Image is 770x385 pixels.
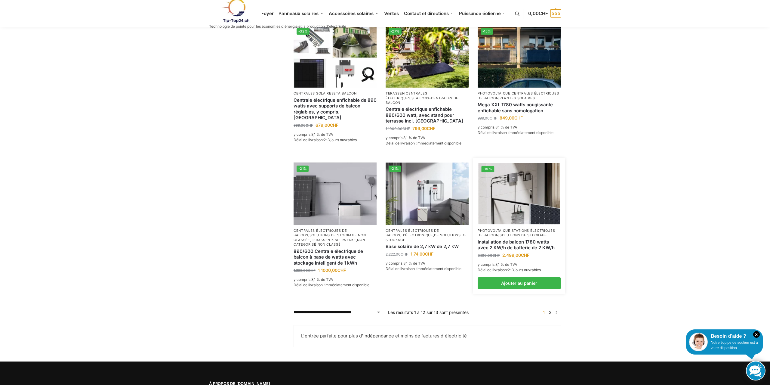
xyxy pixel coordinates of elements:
[478,116,497,120] bdi: 999,00
[500,115,523,120] bdi: 849,00
[479,163,560,224] a: -19 %Stockage de batteries à flux solaire pour les centrales électriques à balcon
[541,310,546,315] span: Page 1
[386,252,408,256] bdi: 2.222,00
[386,266,461,271] span: Délai de livraison :
[417,266,461,271] span: immédiatement disponible
[539,11,548,16] span: CHF
[294,25,377,88] a: -32%860 watts Complète avec porte-balcon
[689,333,708,351] img: Service à la clientèle
[294,238,365,247] a: Non catégorisé
[711,340,758,350] span: Notre équipe de soutien est à votre disposition
[388,309,469,315] p: Les résultats 1 à 12 sur 13 sont présentés
[294,138,357,142] span: Délai de livraison:
[386,135,469,141] p: y compris 8,1 % de TVA
[478,228,510,233] a: Photovoltaique
[500,233,547,237] a: Solutions de stockage
[386,244,469,250] a: Base solaire de 2,7 kW de 2,7 kW
[306,123,313,128] span: CHF
[401,252,408,256] span: CHF
[689,333,760,340] div: Besoin d'aide ?
[427,126,435,131] span: CHF
[404,11,449,16] span: Contact et directions
[386,228,439,237] a: Centrales électriques de balcon
[294,268,316,273] bdi: 1.399,00
[514,115,523,120] span: CHF
[294,97,377,121] a: Centrale électrique enfichable de 890 watts avec supports de balcon réglables, y compris. Livraison
[500,96,535,100] a: plantes solaires
[324,138,357,142] span: 2-3 jours ouvrables
[329,11,374,16] span: Accessoires solaires
[338,91,357,95] a: à balcon
[478,277,561,289] a: Ajouter au panier: «Usine électrique de baucon décortiquée 1780 watts avec 2 KW/h de batterie de ...
[509,130,553,135] span: immédiatement disponible
[294,91,334,95] a: Centrales solaires
[478,125,561,130] p: y compris 8,1 % de TVA
[478,91,561,101] p: , ,
[294,228,377,247] p: , , , , ,
[478,262,561,267] p: y compris 8,1 % de TVA
[386,91,427,100] a: Terassen Centrales électriques
[294,25,377,88] img: 860 watts Complète avec porte-balcon
[402,233,433,237] a: d'électronique
[528,11,548,16] span: 0,00
[411,251,433,256] bdi: 1,74,00
[478,253,500,258] bdi: 3.100,00
[386,25,469,88] img: Centrale électrique enfichable 890/600 watt, avec stand pour terrasse incl. Livraison
[318,242,341,247] a: Non classé
[478,25,561,88] img: 2 centrales électriques de balcon
[330,123,338,128] span: CHF
[386,91,469,105] p: ,
[502,253,529,258] bdi: 2.499,00
[316,123,338,128] bdi: 679,00
[318,268,346,273] bdi: 1 1000,00
[478,25,561,88] a: -15%2 centrales électriques de balcon
[479,163,560,224] img: Stockage de batteries à flux solaire pour les centrales électriques à balcon
[386,228,469,242] p: , ,
[490,116,497,120] span: CHF
[294,132,377,137] p: y compris 8,1 % de TVA
[478,268,541,272] span: Délai de livraison:
[521,253,529,258] span: CHF
[209,25,346,28] p: Technologie de pointe pour les économies d'énergie et la production d'électricité
[294,91,377,96] p: et
[417,141,461,145] span: immédiatement disponible
[478,91,559,100] a: centrales électriques de balcon
[325,283,369,287] span: immédiatement disponible
[294,248,377,266] a: 890/600 Centrale électrique de balcon à base de watts avec stockage intelligent de 1 kWh
[478,228,555,237] a: Stations électriques de balcon
[402,126,410,131] span: CHF
[294,283,369,287] span: Délai de livraison :
[386,233,467,242] a: de solutions de stockage
[294,163,377,225] a: -21%ASE 1000 Boîtier de batterie
[294,163,377,225] img: ASE 1000 Boîtier de batterie
[386,261,469,266] p: y compris 8,1 % de TVA
[478,130,553,135] span: Délai de livraison :
[412,126,435,131] bdi: 799,00
[492,253,500,258] span: CHF
[294,123,313,128] bdi: 999,00
[478,239,561,251] a: Installation de balcon 1780 watts avec 2 KW/h de batterie de 2 KW/h
[310,233,357,237] a: Solutions de stockage
[753,331,760,338] i: Fermer
[294,277,377,282] p: y compris 8,1 % de TVA
[547,310,553,315] a: Page 2
[294,233,366,242] a: Non classée
[386,126,410,131] bdi: 1 1000,00
[528,5,561,23] a: 0,00CHF 0 0 0
[386,163,469,225] img: Centrale électrique enfichable de 2,7kwh de stockage
[386,163,469,225] a: -21%Centrale électrique enfichable de 2,7kwh de stockage
[294,228,347,237] a: Centrales électriques de balcon
[508,268,541,272] span: 2-3 jours ouvrables
[311,238,356,242] a: Terassen Kraftwerke
[308,268,316,273] span: CHF
[539,309,561,315] nav: Numérotation des pages du produit
[301,333,553,340] p: L'entrée parfaite pour plus d'indépendance et moins de factures d'électricité
[386,141,461,145] span: Délai de livraison :
[478,228,561,238] p: , ,
[478,91,510,95] a: Photovoltaique
[459,11,501,16] span: Puissance éolienne
[386,106,469,124] a: Centrale électrique enfichable 890/600 watt, avec stand pour terrasse incl. Livraison
[386,96,458,105] a: stations-centrales de balcon
[294,309,381,315] select: Ordre de magasin
[478,102,561,113] a: Mega XXL 1780 watts bougissante enfichable sans homologation.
